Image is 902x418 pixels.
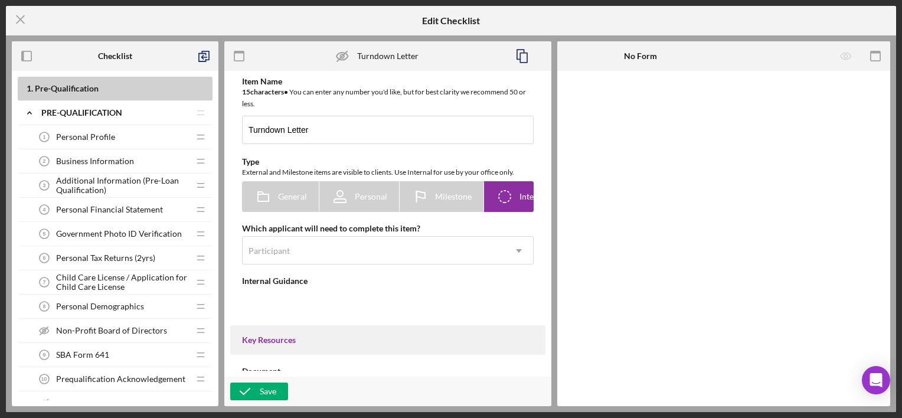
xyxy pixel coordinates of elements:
div: External and Milestone items are visible to clients. Use Internal for use by your office only. [242,166,534,178]
span: Milestone [435,192,472,201]
tspan: 1 [43,134,46,140]
span: Child Care License / Application for Child Care License [56,273,189,292]
b: Checklist [98,51,132,61]
tspan: 6 [43,255,46,261]
tspan: 5 [43,231,46,237]
div: Turndown Letter [357,51,419,61]
div: Save [260,383,276,400]
b: No Form [624,51,657,61]
tspan: 10 [41,376,47,382]
tspan: 3 [43,182,46,188]
div: Open Intercom Messenger [862,366,890,394]
span: Prequalification Acknowledgement [56,374,185,384]
span: Pre-Qualification [35,83,99,93]
tspan: 4 [43,207,46,213]
span: Personal Demographics [56,302,144,311]
div: Pre-Qualification [41,108,189,117]
div: Internal Guidance [242,276,534,286]
span: Personal Tax Returns (2yrs) [56,253,155,263]
div: Document [242,367,534,376]
span: Business Information [56,156,134,166]
span: General [278,192,307,201]
div: Key Resources [242,335,534,345]
span: 1 . [27,83,33,93]
span: Internal [519,192,548,201]
div: Which applicant will need to complete this item? [242,224,534,233]
span: SBA Form 641 [56,350,109,360]
span: Personal [355,192,387,201]
span: Additional Documentation [56,399,155,408]
button: Save [230,383,288,400]
span: Government Photo ID Verification [56,229,182,239]
tspan: 9 [43,352,46,358]
tspan: 2 [43,158,46,164]
div: Item Name [242,77,534,86]
span: Additional Information (Pre-Loan Qualification) [56,176,189,195]
span: Personal Financial Statement [56,205,163,214]
h5: Edit Checklist [422,15,480,26]
span: Non-Profit Board of Directors [56,326,167,335]
div: You can enter any number you'd like, but for best clarity we recommend 50 or less. [242,86,534,110]
b: 15 character s • [242,87,288,96]
div: Participant [249,246,290,256]
div: Type [242,157,534,166]
span: Personal Profile [56,132,115,142]
tspan: 8 [43,303,46,309]
tspan: 7 [43,279,46,285]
